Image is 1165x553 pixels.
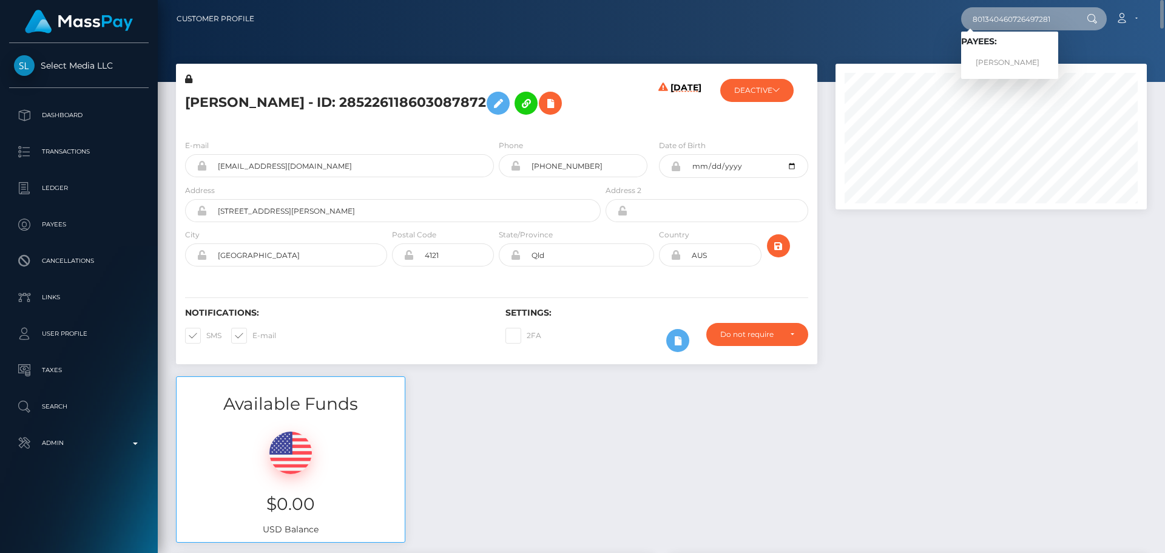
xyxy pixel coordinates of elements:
label: Postal Code [392,229,436,240]
label: Address [185,185,215,196]
a: Dashboard [9,100,149,131]
label: City [185,229,200,240]
a: Taxes [9,355,149,385]
p: Taxes [14,361,144,379]
img: MassPay Logo [25,10,133,33]
label: Date of Birth [659,140,706,151]
button: DEACTIVE [720,79,794,102]
h3: $0.00 [186,492,396,516]
p: Ledger [14,179,144,197]
p: Admin [14,434,144,452]
a: Customer Profile [177,6,254,32]
p: Cancellations [14,252,144,270]
a: [PERSON_NAME] [961,52,1058,74]
a: Links [9,282,149,313]
p: Transactions [14,143,144,161]
label: 2FA [505,328,541,344]
img: USD.png [269,432,312,474]
h6: Notifications: [185,308,487,318]
div: USD Balance [177,416,405,542]
div: Do not require [720,330,780,339]
p: Payees [14,215,144,234]
p: Search [14,398,144,416]
label: E-mail [185,140,209,151]
img: Select Media LLC [14,55,35,76]
h3: Available Funds [177,392,405,416]
p: User Profile [14,325,144,343]
label: E-mail [231,328,276,344]
button: Do not require [706,323,808,346]
a: Ledger [9,173,149,203]
input: Search... [961,7,1075,30]
span: Select Media LLC [9,60,149,71]
label: Phone [499,140,523,151]
h6: [DATE] [670,83,701,125]
a: Search [9,392,149,422]
h6: Payees: [961,36,1058,47]
label: Country [659,229,689,240]
h5: [PERSON_NAME] - ID: 285226118603087872 [185,86,594,121]
a: Cancellations [9,246,149,276]
a: Transactions [9,137,149,167]
label: Address 2 [606,185,641,196]
a: Payees [9,209,149,240]
h6: Settings: [505,308,808,318]
p: Dashboard [14,106,144,124]
a: Admin [9,428,149,458]
a: User Profile [9,319,149,349]
p: Links [14,288,144,307]
label: State/Province [499,229,553,240]
label: SMS [185,328,221,344]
